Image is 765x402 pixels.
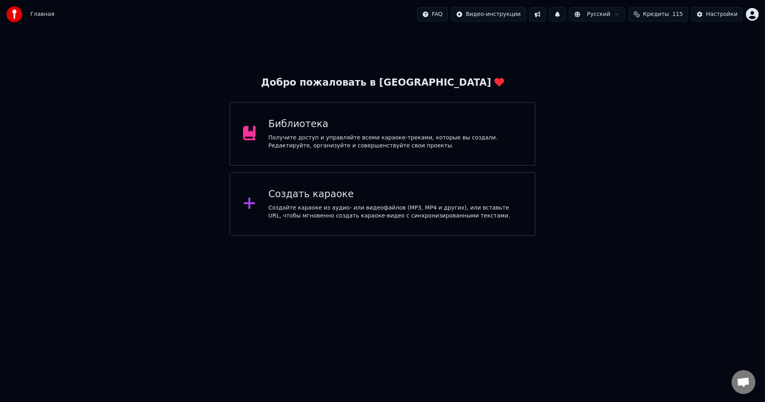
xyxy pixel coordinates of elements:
[417,7,448,22] button: FAQ
[261,76,504,89] div: Добро пожаловать в [GEOGRAPHIC_DATA]
[691,7,743,22] button: Настройки
[732,370,755,394] div: Открытый чат
[269,134,522,150] div: Получите доступ и управляйте всеми караоке-треками, которые вы создали. Редактируйте, организуйте...
[706,10,738,18] div: Настройки
[30,10,54,18] nav: breadcrumb
[6,6,22,22] img: youka
[672,10,683,18] span: 115
[451,7,526,22] button: Видео-инструкции
[30,10,54,18] span: Главная
[269,118,522,131] div: Библиотека
[643,10,669,18] span: Кредиты
[628,7,688,22] button: Кредиты115
[269,188,522,201] div: Создать караоке
[269,204,522,220] div: Создайте караоке из аудио- или видеофайлов (MP3, MP4 и других), или вставьте URL, чтобы мгновенно...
